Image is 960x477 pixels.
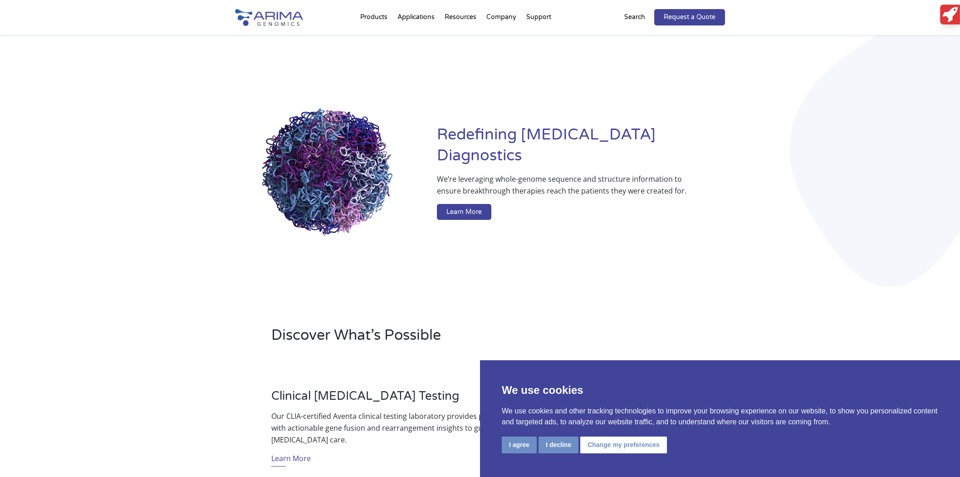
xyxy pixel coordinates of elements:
[271,325,596,353] h2: Discover What’s Possible
[271,410,518,446] p: Our CLIA-certified Aventa clinical testing laboratory provides physicians with actionable gene fu...
[624,11,645,23] p: Search
[502,437,537,453] button: I agree
[271,452,311,467] a: Learn More
[502,406,938,427] p: We use cookies and other tracking technologies to improve your browsing experience on our website...
[580,437,667,453] button: Change my preferences
[539,437,578,453] button: I decline
[654,9,725,25] a: Request a Quote
[437,124,725,173] h1: Redefining [MEDICAL_DATA] Diagnostics
[271,389,518,410] h3: Clinical [MEDICAL_DATA] Testing
[502,382,938,398] p: We use cookies
[437,204,491,220] a: Learn More
[437,173,689,204] p: We’re leveraging whole-genome sequence and structure information to ensure breakthrough therapies...
[235,9,303,26] img: Arima-Genomics-logo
